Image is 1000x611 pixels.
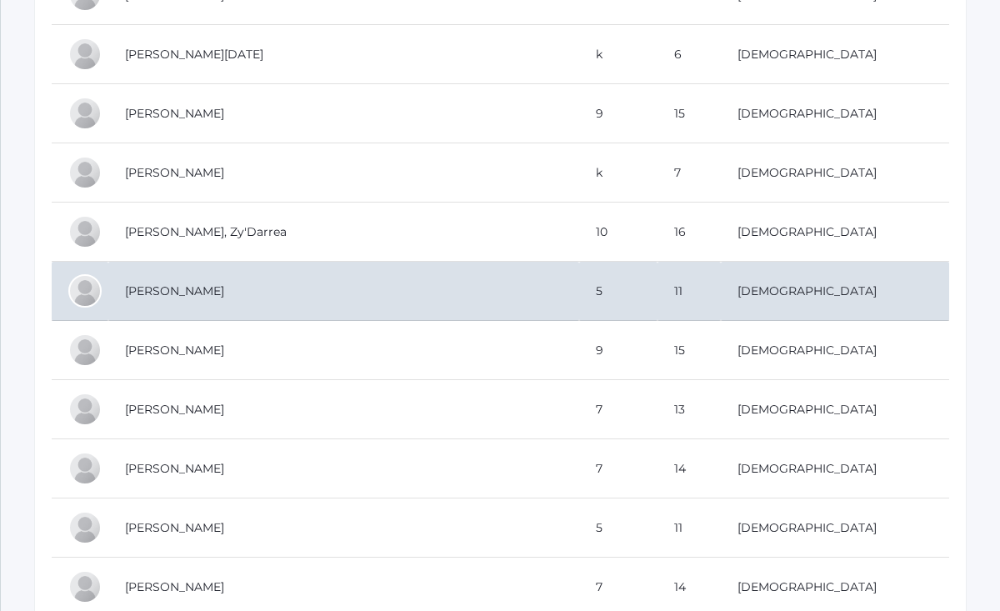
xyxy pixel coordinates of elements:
[579,84,657,143] td: 9
[68,274,102,308] div: Caroline Desonier
[657,25,721,84] td: 6
[68,156,102,189] div: Evelyn Davis
[108,25,579,84] td: [PERSON_NAME][DATE]
[721,262,949,321] td: [DEMOGRAPHIC_DATA]
[108,262,579,321] td: [PERSON_NAME]
[721,203,949,262] td: [DEMOGRAPHIC_DATA]
[721,380,949,439] td: [DEMOGRAPHIC_DATA]
[68,97,102,130] div: Abby Daniels
[721,321,949,380] td: [DEMOGRAPHIC_DATA]
[68,38,102,71] div: Noel Chumley
[657,439,721,498] td: 14
[579,143,657,203] td: k
[108,143,579,203] td: [PERSON_NAME]
[108,84,579,143] td: [PERSON_NAME]
[68,511,102,544] div: Ellie Duvall
[108,321,579,380] td: [PERSON_NAME]
[579,25,657,84] td: k
[68,333,102,367] div: Clara Desonier
[657,203,721,262] td: 16
[579,498,657,558] td: 5
[108,203,579,262] td: [PERSON_NAME], Zy'Darrea
[68,570,102,603] div: Tucker Duvall
[579,380,657,439] td: 7
[721,498,949,558] td: [DEMOGRAPHIC_DATA]
[721,143,949,203] td: [DEMOGRAPHIC_DATA]
[579,439,657,498] td: 7
[657,498,721,558] td: 11
[657,143,721,203] td: 7
[721,439,949,498] td: [DEMOGRAPHIC_DATA]
[657,321,721,380] td: 15
[579,203,657,262] td: 10
[579,262,657,321] td: 5
[108,498,579,558] td: [PERSON_NAME]
[657,262,721,321] td: 11
[721,25,949,84] td: [DEMOGRAPHIC_DATA]
[721,84,949,143] td: [DEMOGRAPHIC_DATA]
[68,215,102,248] div: Zy'Darrea Davis
[579,321,657,380] td: 9
[657,380,721,439] td: 13
[68,452,102,485] div: Macie Dobson
[108,439,579,498] td: [PERSON_NAME]
[108,380,579,439] td: [PERSON_NAME]
[68,393,102,426] div: Dean Desonier
[657,84,721,143] td: 15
